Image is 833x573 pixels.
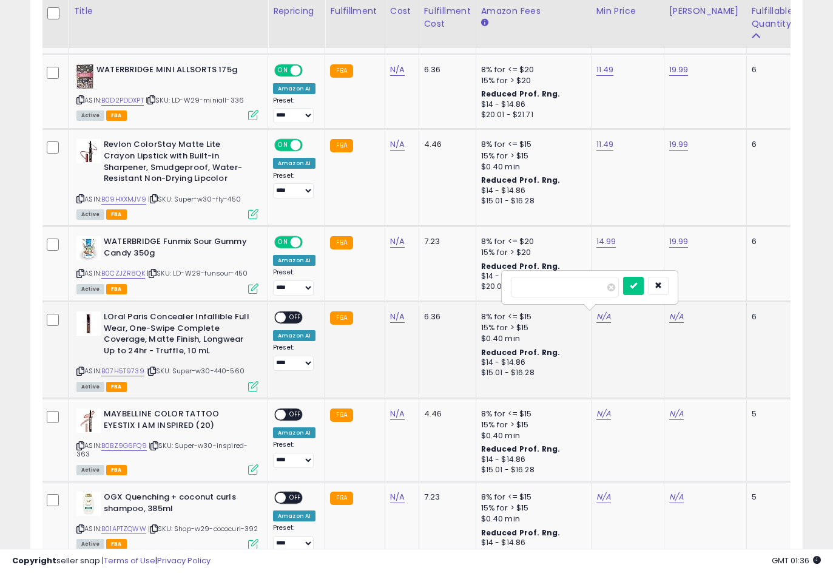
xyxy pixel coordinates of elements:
[273,5,320,18] div: Repricing
[481,492,582,503] div: 8% for <= $15
[481,271,582,282] div: $14 - $14.86
[12,555,211,567] div: seller snap | |
[481,100,582,110] div: $14 - $14.86
[301,237,320,248] span: OFF
[596,236,616,248] a: 14.99
[273,524,315,551] div: Preset:
[481,514,582,524] div: $0.40 min
[330,311,352,325] small: FBA
[481,196,582,206] div: $15.01 - $16.28
[330,492,352,505] small: FBA
[76,492,101,516] img: 315Slr9vsDL._SL40_.jpg
[286,313,305,323] span: OFF
[481,430,582,441] div: $0.40 min
[481,139,582,150] div: 8% for <= $15
[481,358,582,368] div: $14 - $14.86
[481,175,561,185] b: Reduced Prof. Rng.
[106,284,127,294] span: FBA
[148,194,241,204] span: | SKU: Super-w30-fly-450
[424,409,467,419] div: 4.46
[106,110,127,121] span: FBA
[481,311,582,322] div: 8% for <= $15
[275,65,291,75] span: ON
[273,97,315,124] div: Preset:
[76,441,248,459] span: | SKU: Super-w30-inspired-363
[76,409,101,433] img: 41BT+5nHZIL._SL40_.jpg
[669,5,741,18] div: [PERSON_NAME]
[76,64,258,120] div: ASIN:
[669,64,689,76] a: 19.99
[481,161,582,172] div: $0.40 min
[752,311,789,322] div: 6
[481,419,582,430] div: 15% for > $15
[104,236,251,262] b: WATERBRIDGE Funmix Sour Gummy Candy 350g
[390,491,405,503] a: N/A
[101,268,145,279] a: B0CZJZR8QK
[101,194,146,205] a: B09HXXMJV9
[669,311,684,323] a: N/A
[481,186,582,196] div: $14 - $14.86
[596,408,611,420] a: N/A
[76,465,104,475] span: All listings currently available for purchase on Amazon
[390,408,405,420] a: N/A
[752,236,789,247] div: 6
[481,347,561,358] b: Reduced Prof. Rng.
[76,64,93,89] img: 51e1g61AOGL._SL40_.jpg
[481,282,582,292] div: $20.01 - $21.71
[76,236,101,260] img: 41FKMesY3CL._SL40_.jpg
[481,409,582,419] div: 8% for <= $15
[752,64,789,75] div: 6
[330,5,379,18] div: Fulfillment
[481,322,582,333] div: 15% for > $15
[76,492,258,548] div: ASIN:
[481,333,582,344] div: $0.40 min
[596,311,611,323] a: N/A
[286,493,305,503] span: OFF
[275,140,291,151] span: ON
[481,18,488,29] small: Amazon Fees.
[76,110,104,121] span: All listings currently available for purchase on Amazon
[596,138,614,151] a: 11.49
[76,284,104,294] span: All listings currently available for purchase on Amazon
[104,139,251,187] b: Revlon ColorStay Matte Lite Crayon Lipstick with Built-in Sharpener, Smudgeproof, Water-Resistant...
[104,409,251,434] b: MAYBELLINE COLOR TATTOO EYESTIX I AM INSPIRED (20)
[424,139,467,150] div: 4.46
[390,5,414,18] div: Cost
[273,330,315,341] div: Amazon AI
[146,366,245,376] span: | SKU: Super-w30-440-560
[76,382,104,392] span: All listings currently available for purchase on Amazon
[481,89,561,99] b: Reduced Prof. Rng.
[76,139,258,218] div: ASIN:
[76,139,101,163] img: 31alEp-kMLL._SL40_.jpg
[148,524,258,534] span: | SKU: Shop-w29-cococurl-392
[752,139,789,150] div: 6
[273,427,315,438] div: Amazon AI
[106,465,127,475] span: FBA
[752,5,794,30] div: Fulfillable Quantity
[104,311,251,359] b: LOral Paris Concealer Infallible Full Wear, One-Swipe Complete Coverage, Matte Finish, Longwear U...
[146,95,244,105] span: | SKU: LD-W29-miniall-336
[481,527,561,538] b: Reduced Prof. Rng.
[101,441,147,451] a: B0BZ9G6FQ9
[481,444,561,454] b: Reduced Prof. Rng.
[669,236,689,248] a: 19.99
[273,172,315,199] div: Preset:
[273,158,315,169] div: Amazon AI
[481,5,586,18] div: Amazon Fees
[481,261,561,271] b: Reduced Prof. Rng.
[669,408,684,420] a: N/A
[273,255,315,266] div: Amazon AI
[273,344,315,371] div: Preset:
[481,151,582,161] div: 15% for > $15
[669,138,689,151] a: 19.99
[273,510,315,521] div: Amazon AI
[330,139,352,152] small: FBA
[424,236,467,247] div: 7.23
[481,368,582,378] div: $15.01 - $16.28
[330,64,352,78] small: FBA
[669,491,684,503] a: N/A
[481,110,582,120] div: $20.01 - $21.71
[101,95,144,106] a: B0D2PDDXPT
[273,441,315,468] div: Preset:
[390,311,405,323] a: N/A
